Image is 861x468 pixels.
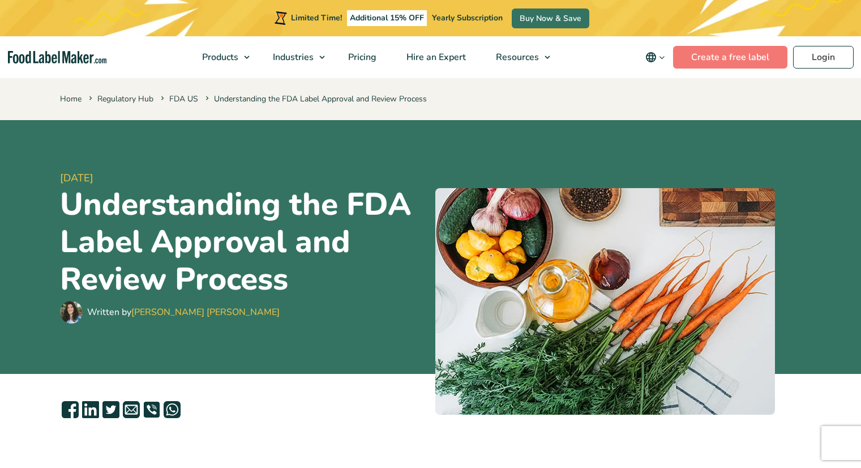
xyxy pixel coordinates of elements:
span: Yearly Subscription [432,12,503,23]
h1: Understanding the FDA Label Approval and Review Process [60,186,426,298]
a: Create a free label [673,46,787,69]
span: Hire an Expert [403,51,467,63]
a: Products [187,36,255,78]
span: Products [199,51,239,63]
div: Written by [87,305,280,319]
a: Buy Now & Save [512,8,589,28]
span: Additional 15% OFF [347,10,427,26]
span: Resources [492,51,540,63]
a: Login [793,46,854,69]
a: Industries [258,36,331,78]
a: Resources [481,36,556,78]
a: Hire an Expert [392,36,478,78]
a: FDA US [169,93,198,104]
span: Pricing [345,51,378,63]
a: Pricing [333,36,389,78]
span: Understanding the FDA Label Approval and Review Process [203,93,427,104]
a: Regulatory Hub [97,93,153,104]
img: Maria Abi Hanna - Food Label Maker [60,301,83,324]
span: [DATE] [60,171,426,186]
a: Home [60,93,82,104]
span: Industries [269,51,315,63]
a: [PERSON_NAME] [PERSON_NAME] [131,306,280,318]
span: Limited Time! [291,12,342,23]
